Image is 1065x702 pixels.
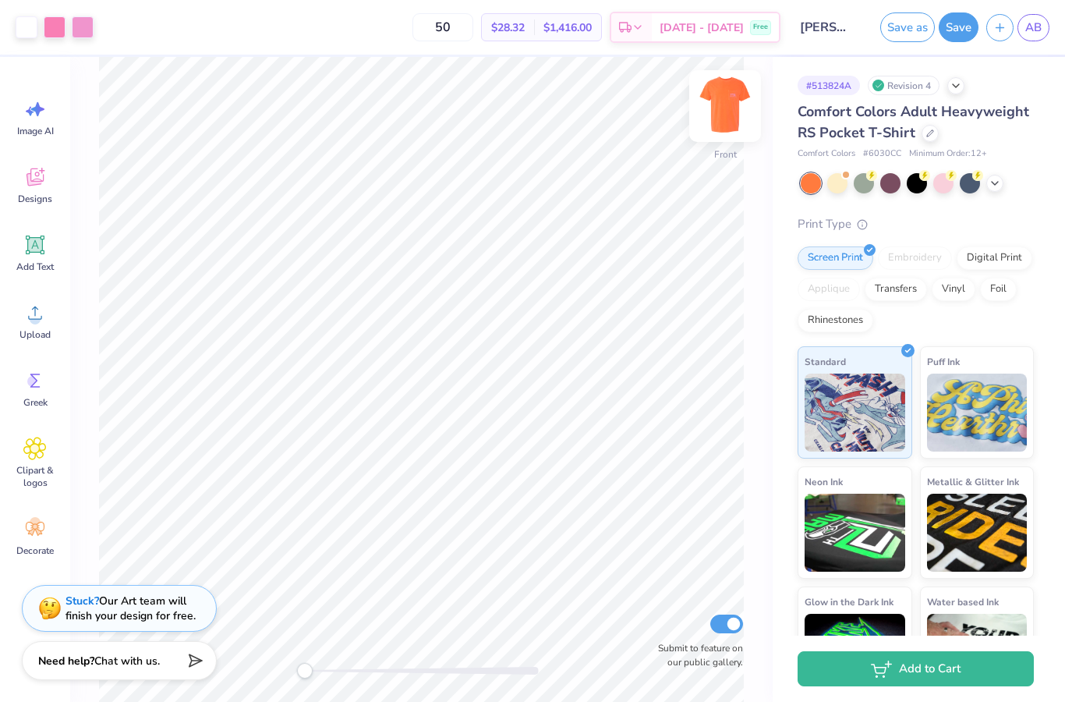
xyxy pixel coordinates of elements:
[939,12,978,42] button: Save
[805,353,846,370] span: Standard
[17,125,54,137] span: Image AI
[932,278,975,301] div: Vinyl
[798,215,1034,233] div: Print Type
[927,353,960,370] span: Puff Ink
[868,76,939,95] div: Revision 4
[412,13,473,41] input: – –
[94,654,160,668] span: Chat with us.
[694,75,756,137] img: Front
[798,651,1034,686] button: Add to Cart
[805,494,905,572] img: Neon Ink
[865,278,927,301] div: Transfers
[880,12,935,42] button: Save as
[805,473,843,490] span: Neon Ink
[805,374,905,452] img: Standard
[798,102,1029,142] span: Comfort Colors Adult Heavyweight RS Pocket T-Shirt
[543,19,592,36] span: $1,416.00
[927,473,1019,490] span: Metallic & Glitter Ink
[927,594,999,610] span: Water based Ink
[65,594,99,608] strong: Stuck?
[805,594,893,610] span: Glow in the Dark Ink
[1017,14,1049,41] a: AB
[798,147,855,161] span: Comfort Colors
[714,147,737,161] div: Front
[38,654,94,668] strong: Need help?
[491,19,525,36] span: $28.32
[649,641,743,669] label: Submit to feature on our public gallery.
[798,309,873,332] div: Rhinestones
[927,494,1028,572] img: Metallic & Glitter Ink
[909,147,987,161] span: Minimum Order: 12 +
[753,22,768,33] span: Free
[16,544,54,557] span: Decorate
[927,614,1028,692] img: Water based Ink
[878,246,952,270] div: Embroidery
[660,19,744,36] span: [DATE] - [DATE]
[798,278,860,301] div: Applique
[957,246,1032,270] div: Digital Print
[863,147,901,161] span: # 6030CC
[927,374,1028,452] img: Puff Ink
[18,193,52,205] span: Designs
[9,464,61,489] span: Clipart & logos
[980,278,1017,301] div: Foil
[798,246,873,270] div: Screen Print
[297,663,313,679] div: Accessibility label
[19,328,51,341] span: Upload
[798,76,860,95] div: # 513824A
[23,396,48,409] span: Greek
[805,614,905,692] img: Glow in the Dark Ink
[788,12,865,43] input: Untitled Design
[16,261,54,273] span: Add Text
[1025,19,1042,37] span: AB
[65,594,196,623] div: Our Art team will finish your design for free.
